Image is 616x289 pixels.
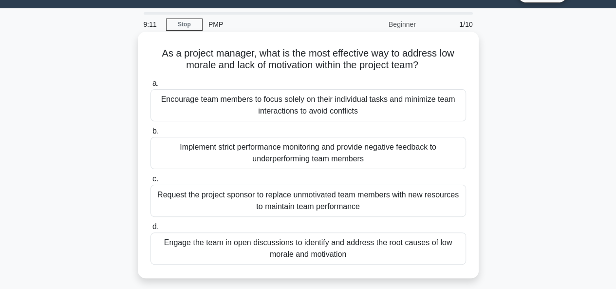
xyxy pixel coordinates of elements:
[152,174,158,183] span: c.
[150,232,466,265] div: Engage the team in open discussions to identify and address the root causes of low morale and mot...
[152,222,159,231] span: d.
[138,15,166,34] div: 9:11
[166,19,203,31] a: Stop
[422,15,479,34] div: 1/10
[152,79,159,87] span: a.
[203,15,336,34] div: PMP
[150,89,466,121] div: Encourage team members to focus solely on their individual tasks and minimize team interactions t...
[150,137,466,169] div: Implement strict performance monitoring and provide negative feedback to underperforming team mem...
[149,47,467,72] h5: As a project manager, what is the most effective way to address low morale and lack of motivation...
[152,127,159,135] span: b.
[150,185,466,217] div: Request the project sponsor to replace unmotivated team members with new resources to maintain te...
[336,15,422,34] div: Beginner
